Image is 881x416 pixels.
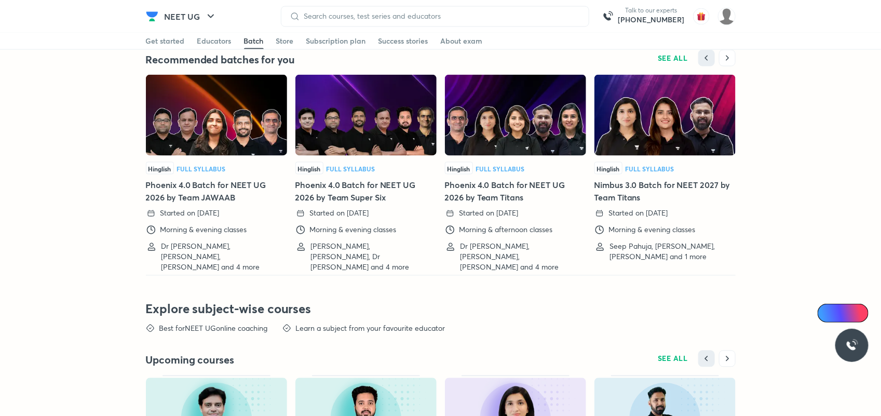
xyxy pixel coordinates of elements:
a: Ai Doubts [818,304,869,323]
span: Full Syllabus [327,165,375,173]
span: Full Syllabus [177,165,226,173]
p: Seep Pahuja, [PERSON_NAME], [PERSON_NAME] and 1 more [610,241,727,262]
a: Success stories [378,33,428,49]
div: Educators [197,36,232,46]
div: Get started [146,36,185,46]
h5: Phoenix 4.0 Batch for NEET UG 2026 by Team Super Six [295,179,437,204]
span: Hinglish [597,165,620,173]
p: Started on [DATE] [459,208,519,219]
p: Best for NEET UG online coaching [159,324,268,334]
h4: Upcoming courses [146,354,441,367]
a: Subscription plan [306,33,366,49]
a: About exam [441,33,483,49]
a: Batch [244,33,264,49]
img: call-us [598,6,618,27]
img: Thumbnail [594,75,736,156]
span: Hinglish [448,165,470,173]
a: Store [276,33,294,49]
img: Icon [824,309,832,317]
button: NEET UG [158,6,223,27]
div: Batch [244,36,264,46]
img: avatar [693,8,710,25]
p: Talk to our experts [618,6,685,15]
h4: Recommended batches for you [146,53,441,66]
a: Get started [146,33,185,49]
p: Started on [DATE] [310,208,369,219]
img: Thumbnail [146,75,287,156]
div: About exam [441,36,483,46]
input: Search courses, test series and educators [300,12,580,20]
img: shilakha [718,8,736,25]
h5: Nimbus 3.0 Batch for NEET 2027 by Team Titans [594,179,736,204]
img: Company Logo [146,10,158,23]
span: Ai Doubts [835,309,862,317]
p: Morning & afternoon classes [459,225,553,235]
div: Store [276,36,294,46]
h5: Phoenix 4.0 Batch for NEET UG 2026 by Team JAWAAB [146,179,287,204]
div: Success stories [378,36,428,46]
h3: Explore subject-wise courses [146,301,736,317]
span: SEE ALL [658,55,688,62]
span: Hinglish [148,165,171,173]
a: Educators [197,33,232,49]
p: Morning & evening classes [609,225,696,235]
p: [PERSON_NAME], [PERSON_NAME], Dr [PERSON_NAME] and 4 more [311,241,428,273]
p: Started on [DATE] [160,208,220,219]
img: ttu [846,339,858,352]
p: Learn a subject from your favourite educator [296,324,445,334]
p: Morning & evening classes [160,225,247,235]
button: SEE ALL [652,351,694,367]
span: Full Syllabus [626,165,674,173]
span: SEE ALL [658,355,688,363]
div: Subscription plan [306,36,366,46]
span: Hinglish [298,165,321,173]
p: Morning & evening classes [310,225,397,235]
button: SEE ALL [652,50,694,66]
img: Thumbnail [295,75,437,156]
h5: Phoenix 4.0 Batch for NEET UG 2026 by Team Titans [445,179,586,204]
p: Dr [PERSON_NAME], [PERSON_NAME], [PERSON_NAME] and 4 more [460,241,578,273]
p: Dr [PERSON_NAME], [PERSON_NAME], [PERSON_NAME] and 4 more [161,241,279,273]
p: Started on [DATE] [609,208,668,219]
a: [PHONE_NUMBER] [618,15,685,25]
img: Thumbnail [445,75,586,156]
span: Full Syllabus [476,165,525,173]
